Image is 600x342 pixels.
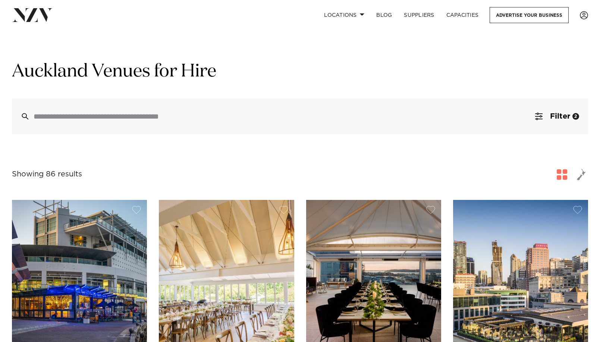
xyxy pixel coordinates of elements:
[526,98,588,134] button: Filter2
[370,7,398,23] a: BLOG
[398,7,440,23] a: SUPPLIERS
[12,60,588,84] h1: Auckland Venues for Hire
[490,7,569,23] a: Advertise your business
[12,169,82,180] div: Showing 86 results
[572,113,579,120] div: 2
[12,8,53,22] img: nzv-logo.png
[440,7,485,23] a: Capacities
[318,7,370,23] a: Locations
[550,113,570,120] span: Filter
